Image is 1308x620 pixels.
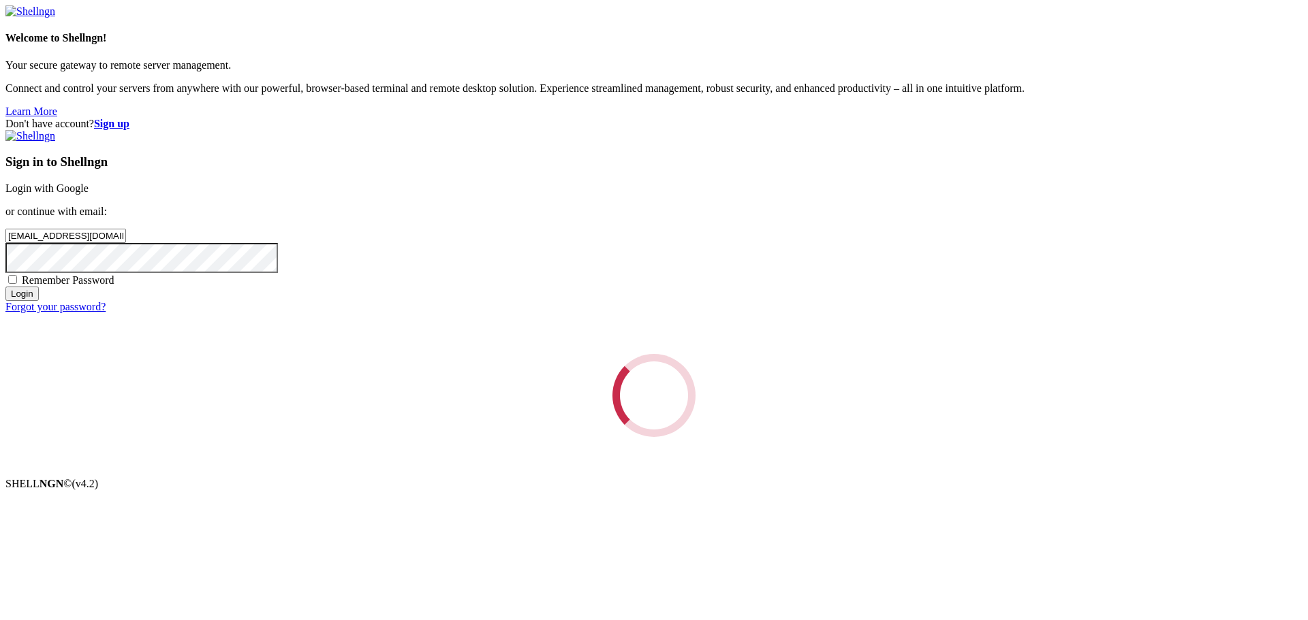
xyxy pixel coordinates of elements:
span: Remember Password [22,274,114,286]
span: 4.2.0 [72,478,99,489]
b: NGN [40,478,64,489]
p: Connect and control your servers from anywhere with our powerful, browser-based terminal and remo... [5,82,1303,95]
p: Your secure gateway to remote server management. [5,59,1303,71]
a: Forgot your password? [5,301,106,312]
p: or continue with email: [5,206,1303,218]
input: Remember Password [8,275,17,284]
span: SHELL © [5,478,98,489]
div: Don't have account? [5,118,1303,130]
img: Shellngn [5,5,55,18]
input: Login [5,287,39,301]
h4: Welcome to Shellngn! [5,32,1303,44]
a: Login with Google [5,182,89,194]
a: Sign up [94,118,129,129]
div: Loading... [595,337,713,454]
input: Email address [5,229,126,243]
h3: Sign in to Shellngn [5,154,1303,169]
a: Learn More [5,105,57,117]
img: Shellngn [5,130,55,142]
